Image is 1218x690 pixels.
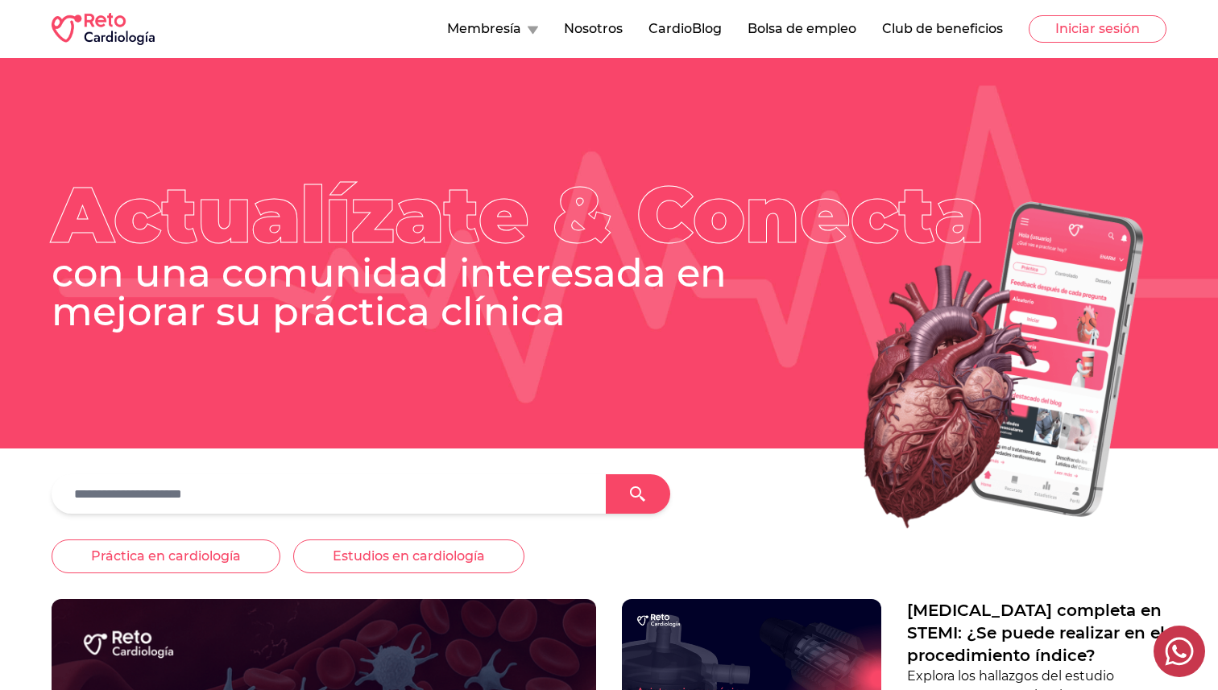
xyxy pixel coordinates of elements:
[52,13,155,45] img: RETO Cardio Logo
[748,19,856,39] button: Bolsa de empleo
[564,19,623,39] button: Nosotros
[648,19,722,39] button: CardioBlog
[1029,15,1166,43] button: Iniciar sesión
[447,19,538,39] button: Membresía
[785,183,1166,548] img: Heart
[907,599,1166,667] a: [MEDICAL_DATA] completa en STEMI: ¿Se puede realizar en el procedimiento índice?
[293,539,524,573] button: Estudios en cardiología
[52,539,280,573] button: Práctica en cardiología
[882,19,1003,39] button: Club de beneficios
